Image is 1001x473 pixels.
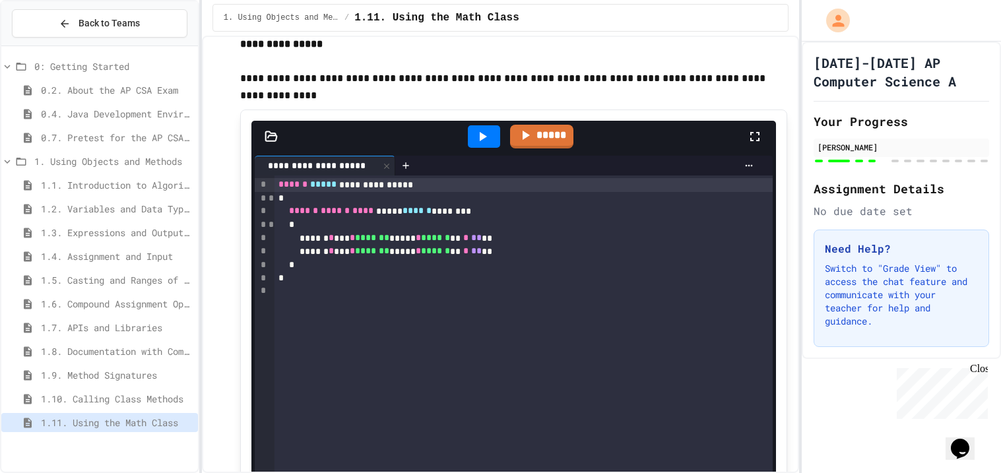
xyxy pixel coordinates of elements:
button: Back to Teams [12,9,187,38]
span: 1.1. Introduction to Algorithms, Programming, and Compilers [41,178,193,192]
span: 0.7. Pretest for the AP CSA Exam [41,131,193,144]
span: 1. Using Objects and Methods [224,13,339,23]
span: 1.6. Compound Assignment Operators [41,297,193,311]
span: 1.10. Calling Class Methods [41,392,193,406]
span: 1.9. Method Signatures [41,368,193,382]
span: 1.5. Casting and Ranges of Values [41,273,193,287]
iframe: chat widget [891,363,988,419]
div: Chat with us now!Close [5,5,91,84]
span: 1. Using Objects and Methods [34,154,193,168]
span: 1.11. Using the Math Class [354,10,519,26]
h2: Your Progress [814,112,989,131]
h1: [DATE]-[DATE] AP Computer Science A [814,53,989,90]
span: 1.11. Using the Math Class [41,416,193,429]
span: 1.8. Documentation with Comments and Preconditions [41,344,193,358]
span: 1.2. Variables and Data Types [41,202,193,216]
div: No due date set [814,203,989,219]
h3: Need Help? [825,241,978,257]
span: 0.2. About the AP CSA Exam [41,83,193,97]
div: My Account [812,5,853,36]
span: 0.4. Java Development Environments [41,107,193,121]
span: / [344,13,349,23]
span: 1.4. Assignment and Input [41,249,193,263]
div: [PERSON_NAME] [818,141,985,153]
span: Back to Teams [79,16,140,30]
iframe: chat widget [946,420,988,460]
p: Switch to "Grade View" to access the chat feature and communicate with your teacher for help and ... [825,262,978,328]
span: 1.3. Expressions and Output [New] [41,226,193,239]
span: 0: Getting Started [34,59,193,73]
span: 1.7. APIs and Libraries [41,321,193,334]
h2: Assignment Details [814,179,989,198]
